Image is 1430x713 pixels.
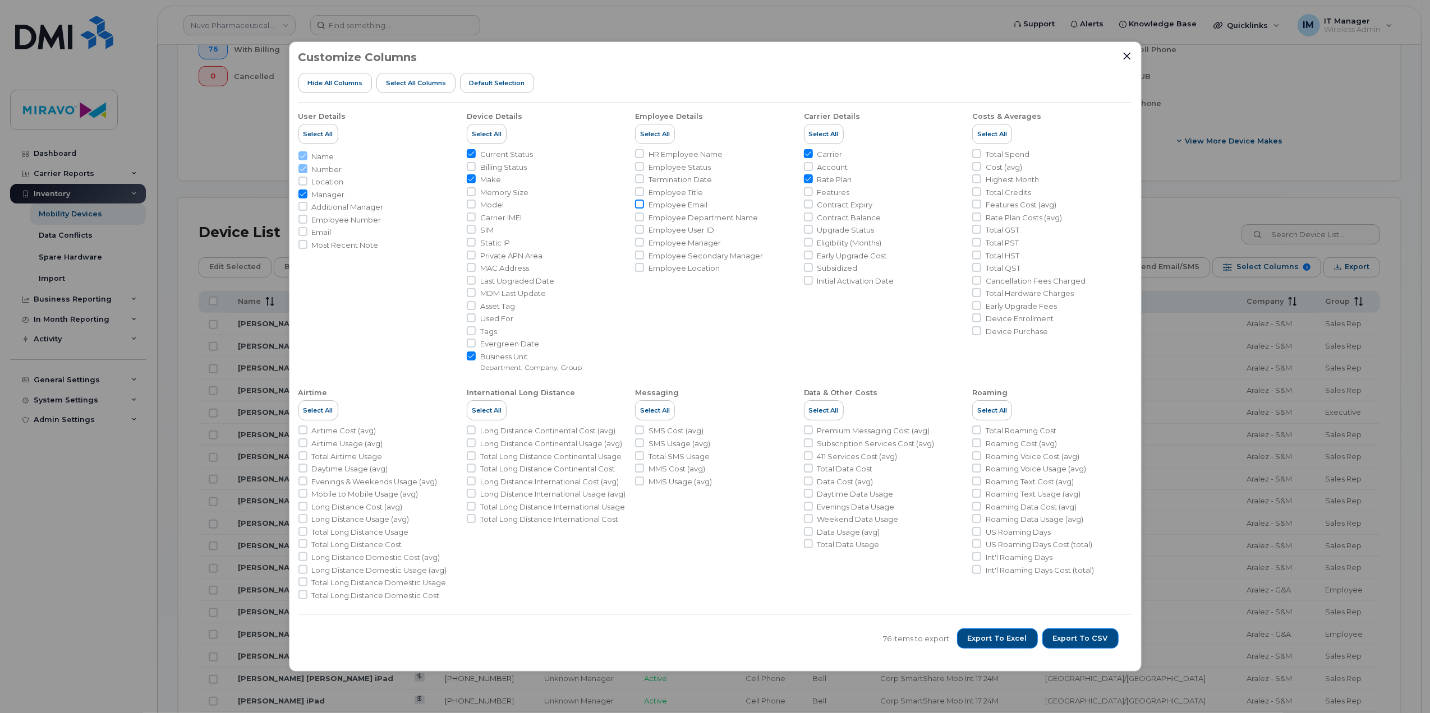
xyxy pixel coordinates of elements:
button: Select All [635,400,675,420]
div: Costs & Averages [972,112,1041,122]
button: Select All [804,400,844,420]
span: Total Spend [986,149,1029,160]
span: US Roaming Days [986,527,1051,538]
span: Carrier IMEI [480,212,522,223]
span: Total Long Distance Cost [312,539,402,550]
span: Roaming Voice Usage (avg) [986,464,1086,474]
span: Employee Location [649,263,720,274]
span: Employee Email [649,200,707,210]
span: MDM Last Update [480,288,546,299]
span: Select All [304,129,333,138]
div: Carrier Details [804,112,861,122]
span: Private APN Area [480,251,542,261]
span: Total Credits [986,187,1031,198]
div: International Long Distance [467,388,575,398]
span: MMS Cost (avg) [649,464,705,474]
span: Total Long Distance Continental Cost [480,464,615,474]
span: Device Purchase [986,326,1048,337]
span: Total HST [986,251,1019,261]
span: Select All [640,406,670,415]
span: Total PST [986,238,1019,248]
span: Employee Title [649,187,703,198]
div: Roaming [972,388,1008,398]
span: Rate Plan [817,174,852,185]
span: Asset Tag [480,301,515,312]
span: Features [817,187,850,198]
span: Data Cost (avg) [817,476,873,487]
span: Select All [977,129,1007,138]
span: Employee Department Name [649,212,758,223]
span: Long Distance Cost (avg) [312,502,403,512]
span: Total Airtime Usage [312,451,383,462]
span: Airtime Usage (avg) [312,438,383,449]
span: Contract Expiry [817,200,873,210]
span: Memory Size [480,187,528,198]
span: Total Roaming Cost [986,425,1056,436]
span: Hide All Columns [307,78,362,87]
button: Default Selection [460,73,535,93]
span: Roaming Voice Cost (avg) [986,451,1079,462]
span: Evenings Data Usage [817,502,895,512]
button: Select All [972,124,1012,144]
span: Airtime Cost (avg) [312,425,376,436]
span: SIM [480,225,494,235]
span: Evenings & Weekends Usage (avg) [312,476,438,487]
span: Mobile to Mobile Usage (avg) [312,489,419,499]
span: Select All [809,406,839,415]
span: Additional Manager [312,202,384,212]
span: Weekend Data Usage [817,514,899,525]
span: Long Distance International Usage (avg) [480,489,626,499]
span: US Roaming Days Cost (total) [986,539,1092,550]
span: Manager [312,189,345,200]
span: Total Long Distance International Usage [480,502,625,512]
span: Account [817,162,848,173]
span: Roaming Data Usage (avg) [986,514,1083,525]
span: Total Long Distance Domestic Cost [312,590,440,601]
div: Data & Other Costs [804,388,878,398]
span: Model [480,200,504,210]
span: Daytime Data Usage [817,489,894,499]
div: Device Details [467,112,522,122]
span: 76 items to export [884,633,950,644]
span: Export to Excel [968,633,1027,643]
button: Hide All Columns [298,73,373,93]
button: Export to CSV [1042,628,1119,649]
span: Int'l Roaming Days Cost (total) [986,565,1094,576]
span: Employee User ID [649,225,714,235]
div: Messaging [635,388,679,398]
span: Roaming Cost (avg) [986,438,1057,449]
span: Total GST [986,225,1019,235]
span: Employee Secondary Manager [649,251,763,261]
span: Highest Month [986,174,1039,185]
span: Early Upgrade Cost [817,251,888,261]
span: MAC Address [480,263,529,274]
span: SMS Usage (avg) [649,438,710,449]
span: Name [312,151,334,162]
span: Initial Activation Date [817,276,894,286]
span: Long Distance Continental Usage (avg) [480,438,622,449]
span: HR Employee Name [649,149,723,160]
div: Employee Details [635,112,703,122]
span: Roaming Text Usage (avg) [986,489,1080,499]
span: Export to CSV [1053,633,1108,643]
span: Subscription Services Cost (avg) [817,438,935,449]
button: Select all Columns [376,73,456,93]
span: Total Hardware Charges [986,288,1074,299]
span: Select All [809,129,839,138]
span: Total SMS Usage [649,451,710,462]
span: Total Long Distance Domestic Usage [312,577,447,588]
span: Make [480,174,501,185]
span: Select All [640,129,670,138]
span: Static IP [480,238,510,248]
button: Select All [467,124,507,144]
span: Email [312,227,332,238]
span: Long Distance Usage (avg) [312,514,410,525]
span: Long Distance Continental Cost (avg) [480,425,615,436]
span: 411 Services Cost (avg) [817,451,898,462]
span: Total QST [986,263,1020,274]
span: Billing Status [480,162,527,173]
span: Daytime Usage (avg) [312,464,388,474]
span: Select All [472,406,502,415]
span: Long Distance International Cost (avg) [480,476,619,487]
span: Used For [480,313,513,324]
